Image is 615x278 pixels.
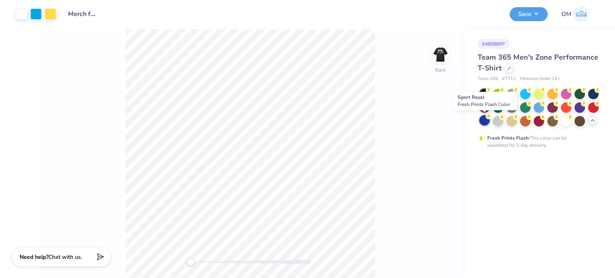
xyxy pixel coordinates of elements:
div: Back [435,66,446,74]
span: Fresh Prints Flash Color [458,101,510,108]
span: Team 365 Men's Zone Performance T-Shirt [478,52,598,73]
img: Om Mehrotra [573,6,589,22]
button: Save [510,7,548,21]
input: Untitled Design [62,6,101,22]
span: Chat with us. [48,253,82,261]
a: OM [558,6,593,22]
img: Back [432,46,448,62]
div: # 485889P [478,39,509,49]
span: Team 365 [478,76,498,82]
div: This color can be expedited for 5 day delivery. [487,134,586,149]
span: # TT11 [502,76,516,82]
div: Accessibility label [187,258,195,266]
strong: Need help? [20,253,48,261]
span: Minimum Order: 24 + [520,76,560,82]
strong: Fresh Prints Flash: [487,135,530,141]
span: OM [561,10,571,19]
div: Sport Royal [453,92,517,110]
